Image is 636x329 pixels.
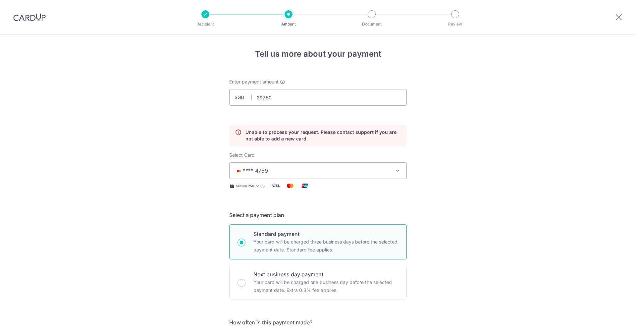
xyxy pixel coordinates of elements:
[298,182,311,190] img: Union Pay
[229,79,279,85] span: Enter payment amount
[264,21,313,27] p: Amount
[13,13,46,21] img: CardUp
[235,94,252,101] span: SGD
[253,270,398,278] p: Next business day payment
[229,318,407,326] h5: How often is this payment made?
[229,211,407,219] h5: Select a payment plan
[253,230,398,238] p: Standard payment
[229,89,407,106] input: 0.00
[431,21,480,27] p: Review
[229,152,255,158] span: translation missing: en.payables.payment_networks.credit_card.summary.labels.select_card
[229,48,407,60] h4: Tell us more about your payment
[253,238,398,254] p: Your card will be charged three business days before the selected payment date. Standard fee appl...
[253,278,398,294] p: Your card will be charged one business day before the selected payment date. Extra 0.3% fee applies.
[245,129,401,142] p: Unable to process your request. Please contact support if you are not able to add a new card.
[269,182,282,190] img: Visa
[181,21,230,27] p: Recipient
[236,183,266,189] span: Secure 256-bit SSL
[235,169,243,173] img: MASTERCARD
[347,21,396,27] p: Document
[284,182,297,190] img: Mastercard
